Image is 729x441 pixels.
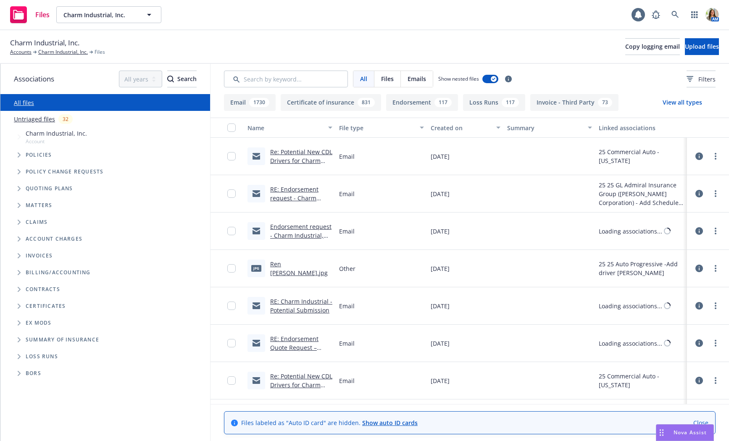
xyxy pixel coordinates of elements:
[431,227,450,236] span: [DATE]
[431,123,491,132] div: Created on
[362,419,418,427] a: Show auto ID cards
[358,98,375,107] div: 831
[167,76,174,82] svg: Search
[431,152,450,161] span: [DATE]
[507,123,583,132] div: Summary
[599,123,684,132] div: Linked associations
[26,287,60,292] span: Contracts
[0,127,210,264] div: Tree Example
[227,264,236,273] input: Toggle Row Selected
[26,236,82,241] span: Account charges
[7,3,53,26] a: Files
[26,169,103,174] span: Policy change requests
[241,418,418,427] span: Files labeled as "Auto ID card" are hidden.
[431,264,450,273] span: [DATE]
[270,148,332,173] a: Re: Potential New CDL Drivers for Charm [US_STATE]
[431,189,450,198] span: [DATE]
[685,42,719,50] span: Upload files
[227,302,236,310] input: Toggle Row Selected
[58,114,73,124] div: 32
[270,297,332,314] a: RE: Charm Industrial - Potential Submission
[434,98,452,107] div: 117
[339,302,355,310] span: Email
[63,10,136,19] span: Charm Industrial, Inc.
[26,220,47,225] span: Claims
[26,186,73,191] span: Quoting plans
[14,73,54,84] span: Associations
[270,372,332,398] a: Re: Potential New CDL Drivers for Charm [US_STATE]
[685,38,719,55] button: Upload files
[386,94,458,111] button: Endorsement
[463,94,525,111] button: Loss Runs
[711,375,721,386] a: more
[26,138,87,145] span: Account
[431,302,450,310] span: [DATE]
[251,265,261,271] span: jpg
[599,181,684,207] div: 25 25 GL Admiral Insurance Group ([PERSON_NAME] Corporation) - Add Scheduled Railroad for Acadian...
[711,301,721,311] a: more
[26,152,52,157] span: Policies
[270,185,331,228] a: RE: Endorsement request - Charm Industrial, Inc. - Policy# FEI-EIL-50382-00
[381,74,394,83] span: Files
[167,71,197,87] div: Search
[599,260,684,277] div: 25 25 Auto Progressive -Add driver [PERSON_NAME]
[599,372,684,389] div: 25 Commercial Auto - [US_STATE]
[711,151,721,161] a: more
[10,48,32,56] a: Accounts
[26,354,58,359] span: Loss Runs
[705,8,719,21] img: photo
[339,264,355,273] span: Other
[599,302,662,310] div: Loading associations...
[227,339,236,347] input: Toggle Row Selected
[26,371,41,376] span: BORs
[227,376,236,385] input: Toggle Row Selected
[693,418,708,427] a: Close
[95,48,105,56] span: Files
[167,71,197,87] button: SearchSearch
[656,424,714,441] button: Nova Assist
[336,118,427,138] button: File type
[14,99,34,107] a: All files
[625,42,680,50] span: Copy logging email
[270,260,328,277] a: Ren [PERSON_NAME].jpg
[270,223,332,257] a: Endorsement request - Charm Industrial, Inc. - Policy# FEI-EIL-50382-00
[530,94,618,111] button: Invoice - Third Party
[339,152,355,161] span: Email
[26,304,66,309] span: Certificates
[595,118,687,138] button: Linked associations
[339,189,355,198] span: Email
[438,75,479,82] span: Show nested files
[649,94,716,111] button: View all types
[431,376,450,385] span: [DATE]
[674,429,707,436] span: Nova Assist
[247,123,323,132] div: Name
[360,74,367,83] span: All
[667,6,684,23] a: Search
[339,376,355,385] span: Email
[26,270,91,275] span: Billing/Accounting
[711,263,721,273] a: more
[711,226,721,236] a: more
[249,98,269,107] div: 1730
[14,115,55,123] a: Untriaged files
[408,74,426,83] span: Emails
[599,227,662,236] div: Loading associations...
[686,6,703,23] a: Switch app
[227,123,236,132] input: Select all
[224,71,348,87] input: Search by keyword...
[227,227,236,235] input: Toggle Row Selected
[10,37,79,48] span: Charm Industrial, Inc.
[0,264,210,382] div: Folder Tree Example
[431,339,450,348] span: [DATE]
[504,118,595,138] button: Summary
[625,38,680,55] button: Copy logging email
[244,118,336,138] button: Name
[26,337,99,342] span: Summary of insurance
[502,98,519,107] div: 117
[26,253,53,258] span: Invoices
[227,189,236,198] input: Toggle Row Selected
[656,425,667,441] div: Drag to move
[427,118,504,138] button: Created on
[339,123,415,132] div: File type
[687,75,716,84] span: Filters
